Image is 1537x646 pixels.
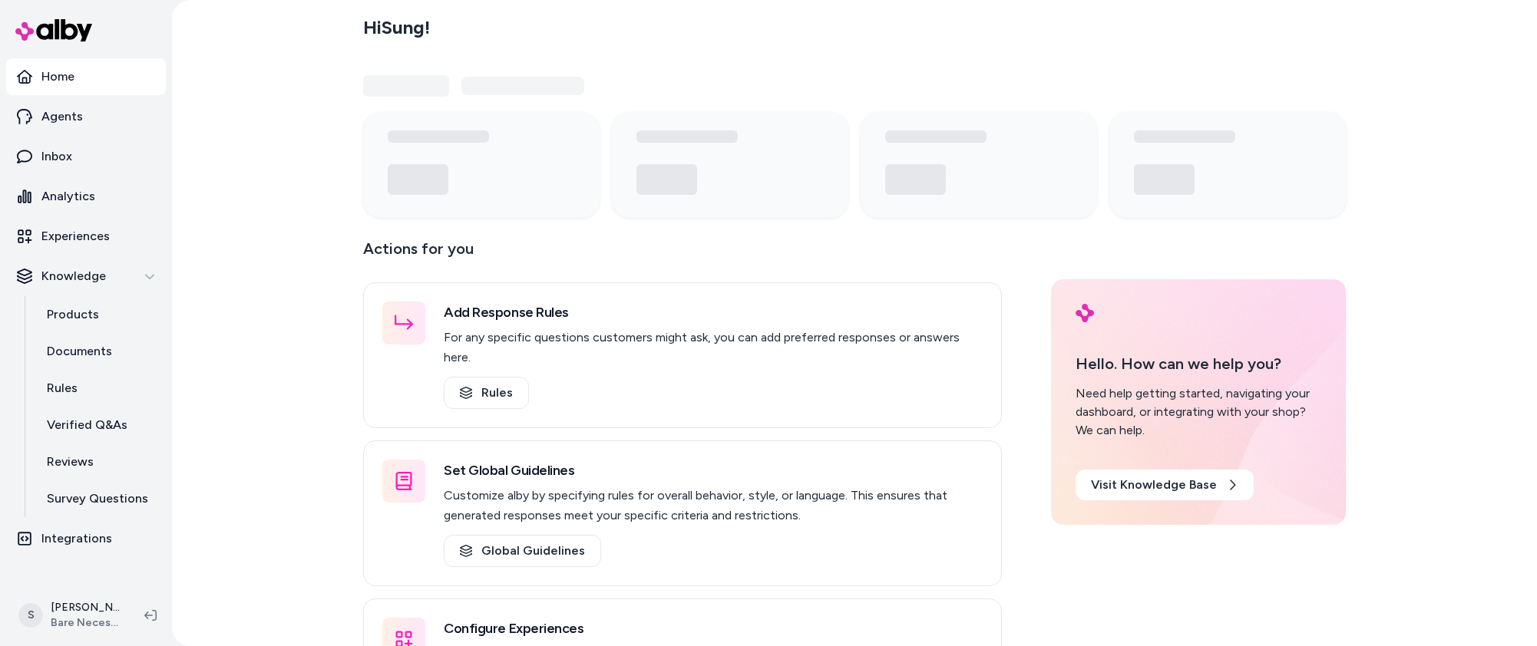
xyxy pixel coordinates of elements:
[444,302,983,323] h3: Add Response Rules
[6,98,166,135] a: Agents
[6,178,166,215] a: Analytics
[444,377,529,409] a: Rules
[363,16,430,39] h2: Hi Sung !
[47,379,78,397] p: Rules
[41,529,112,548] p: Integrations
[6,138,166,175] a: Inbox
[31,480,166,517] a: Survey Questions
[47,489,148,508] p: Survey Questions
[18,603,43,628] span: S
[47,416,127,434] p: Verified Q&As
[444,328,983,367] p: For any specific questions customers might ask, you can add preferred responses or answers here.
[31,407,166,443] a: Verified Q&As
[6,258,166,295] button: Knowledge
[51,600,120,615] p: [PERSON_NAME]
[363,236,1002,273] p: Actions for you
[41,147,72,166] p: Inbox
[6,520,166,557] a: Integrations
[41,68,74,86] p: Home
[47,305,99,324] p: Products
[1076,384,1321,440] div: Need help getting started, navigating your dashboard, or integrating with your shop? We can help.
[31,333,166,370] a: Documents
[6,58,166,95] a: Home
[31,296,166,333] a: Products
[444,535,601,567] a: Global Guidelines
[15,19,92,41] img: alby Logo
[1076,304,1094,322] img: alby Logo
[41,187,95,206] p: Analytics
[6,218,166,255] a: Experiences
[41,227,110,246] p: Experiences
[444,486,983,526] p: Customize alby by specifying rules for overall behavior, style, or language. This ensures that ge...
[41,267,106,285] p: Knowledge
[9,591,132,640] button: S[PERSON_NAME]Bare Necessities
[31,370,166,407] a: Rules
[31,443,166,480] a: Reviews
[47,342,112,361] p: Documents
[41,107,83,126] p: Agents
[444,618,983,639] h3: Configure Experiences
[444,460,983,481] h3: Set Global Guidelines
[1076,352,1321,375] p: Hello. How can we help you?
[51,615,120,631] span: Bare Necessities
[47,453,94,471] p: Reviews
[1076,470,1254,500] a: Visit Knowledge Base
